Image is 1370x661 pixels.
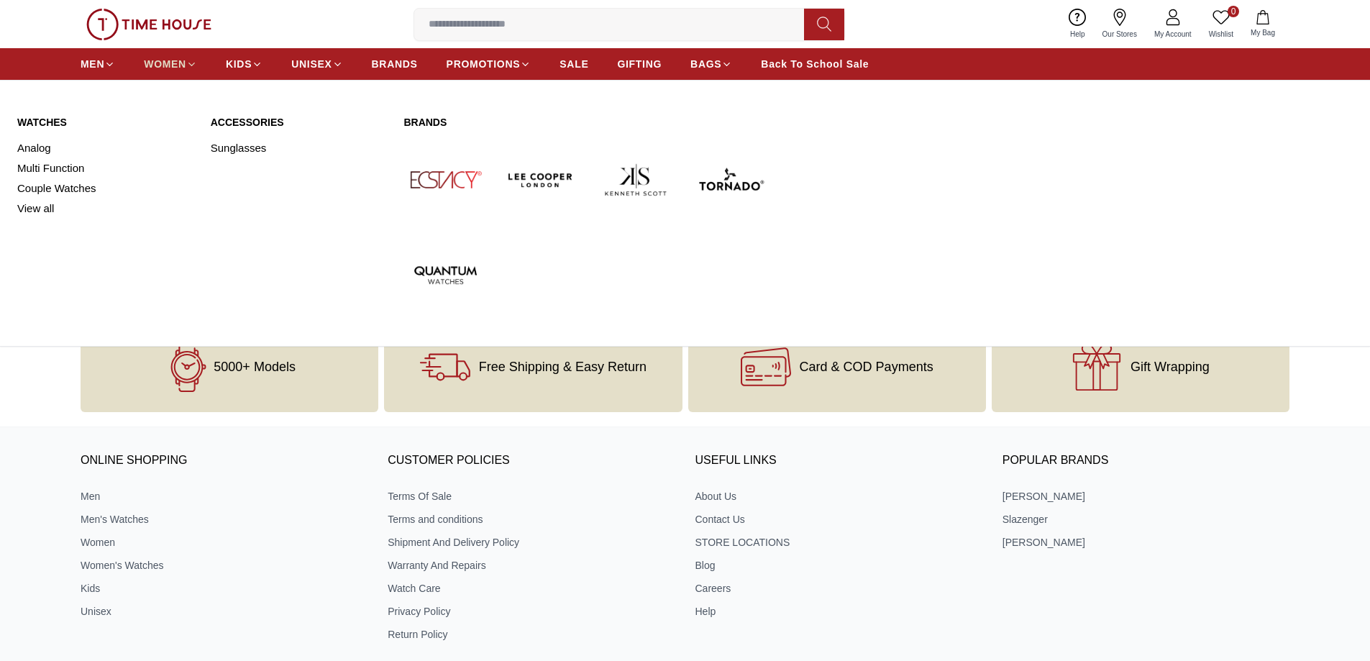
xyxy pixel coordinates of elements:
a: Unisex [81,604,367,619]
a: Terms Of Sale [388,489,675,503]
span: Help [1064,29,1091,40]
a: Privacy Policy [388,604,675,619]
img: Quantum [403,233,487,316]
a: SALE [560,51,588,77]
span: My Account [1148,29,1197,40]
a: Watches [17,115,193,129]
a: Analog [17,138,193,158]
span: SALE [560,57,588,71]
a: Blog [695,558,982,573]
h3: CUSTOMER POLICIES [388,450,675,472]
span: 5000+ Models [214,360,296,374]
a: 0Wishlist [1200,6,1242,42]
a: [PERSON_NAME] [1003,489,1289,503]
button: My Bag [1242,7,1284,41]
img: ... [86,9,211,40]
a: Multi Function [17,158,193,178]
a: Help [1061,6,1094,42]
span: Gift Wrapping [1131,360,1210,374]
span: 0 [1228,6,1239,17]
span: My Bag [1245,27,1281,38]
a: WOMEN [144,51,197,77]
a: Our Stores [1094,6,1146,42]
a: Terms and conditions [388,512,675,526]
a: STORE LOCATIONS [695,535,982,550]
a: About Us [695,489,982,503]
a: Women [81,535,367,550]
span: WOMEN [144,57,186,71]
a: MEN [81,51,115,77]
span: BRANDS [372,57,418,71]
span: GIFTING [617,57,662,71]
a: Warranty And Repairs [388,558,675,573]
a: BRANDS [372,51,418,77]
a: Sunglasses [211,138,387,158]
span: UNISEX [291,57,332,71]
a: Return Policy [388,627,675,642]
h3: USEFUL LINKS [695,450,982,472]
a: [PERSON_NAME] [1003,535,1289,550]
img: Kenneth Scott [594,138,677,222]
span: Card & COD Payments [800,360,933,374]
span: KIDS [226,57,252,71]
a: Brands [403,115,772,129]
a: Slazenger [1003,512,1289,526]
a: Couple Watches [17,178,193,199]
span: Wishlist [1203,29,1239,40]
img: Ecstacy [403,138,487,222]
span: Free Shipping & Easy Return [479,360,647,374]
a: GIFTING [617,51,662,77]
span: PROMOTIONS [447,57,521,71]
h3: Popular Brands [1003,450,1289,472]
a: KIDS [226,51,262,77]
a: BAGS [690,51,732,77]
a: View all [17,199,193,219]
span: Back To School Sale [761,57,869,71]
a: Shipment And Delivery Policy [388,535,675,550]
a: Help [695,604,982,619]
img: Tornado [689,138,772,222]
span: MEN [81,57,104,71]
a: Careers [695,581,982,596]
img: Lee Cooper [499,138,583,222]
a: Accessories [211,115,387,129]
a: Kids [81,581,367,596]
a: Watch Care [388,581,675,596]
span: Our Stores [1097,29,1143,40]
span: BAGS [690,57,721,71]
h3: ONLINE SHOPPING [81,450,367,472]
a: Back To School Sale [761,51,869,77]
a: UNISEX [291,51,342,77]
a: Men [81,489,367,503]
a: Contact Us [695,512,982,526]
a: Women's Watches [81,558,367,573]
a: Men's Watches [81,512,367,526]
a: PROMOTIONS [447,51,531,77]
